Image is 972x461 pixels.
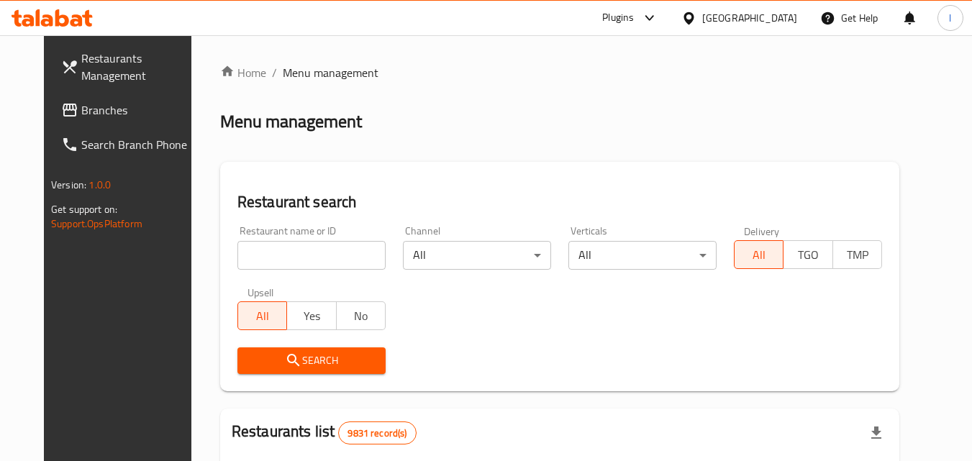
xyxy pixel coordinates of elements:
div: All [568,241,717,270]
nav: breadcrumb [220,64,899,81]
button: Search [237,347,386,374]
div: Plugins [602,9,634,27]
span: Branches [81,101,195,119]
a: Search Branch Phone [50,127,206,162]
span: Version: [51,175,86,194]
div: [GEOGRAPHIC_DATA] [702,10,797,26]
button: No [336,301,386,330]
label: Upsell [247,287,274,297]
span: All [740,245,778,265]
button: All [734,240,783,269]
span: Search [249,352,374,370]
h2: Menu management [220,110,362,133]
span: 9831 record(s) [339,426,415,440]
div: Total records count [338,421,416,444]
a: Branches [50,93,206,127]
button: TMP [832,240,882,269]
button: TGO [783,240,832,269]
span: l [949,10,951,26]
button: Yes [286,301,336,330]
button: All [237,301,287,330]
label: Delivery [744,226,780,236]
span: Menu management [283,64,378,81]
a: Restaurants Management [50,41,206,93]
li: / [272,64,277,81]
span: Get support on: [51,200,117,219]
span: TGO [789,245,827,265]
span: Search Branch Phone [81,136,195,153]
span: All [244,306,281,327]
a: Home [220,64,266,81]
h2: Restaurants list [232,421,417,444]
div: All [403,241,551,270]
a: Support.OpsPlatform [51,214,142,233]
input: Search for restaurant name or ID.. [237,241,386,270]
span: TMP [839,245,876,265]
span: Yes [293,306,330,327]
div: Export file [859,416,894,450]
span: Restaurants Management [81,50,195,84]
h2: Restaurant search [237,191,882,213]
span: No [342,306,380,327]
span: 1.0.0 [88,175,111,194]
